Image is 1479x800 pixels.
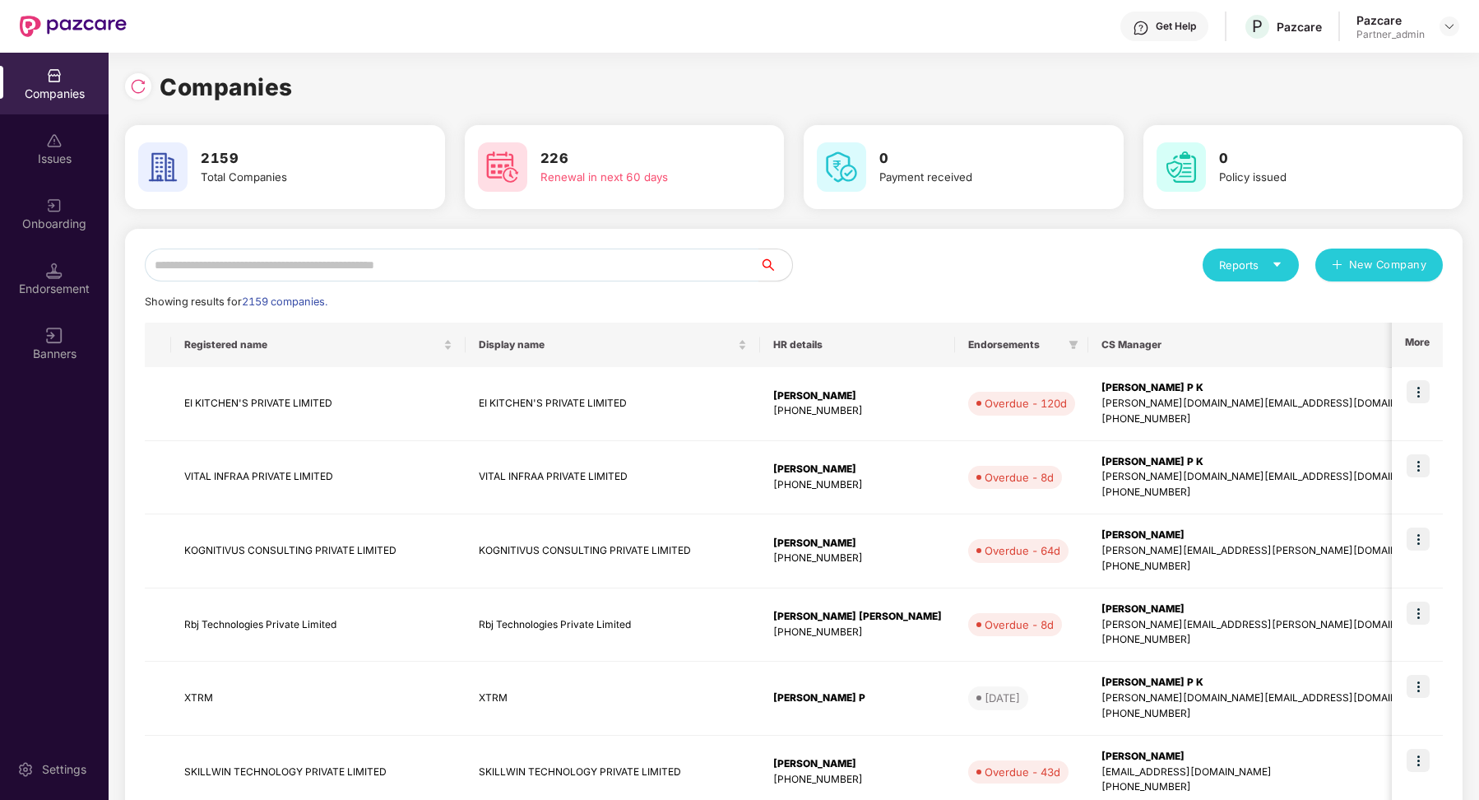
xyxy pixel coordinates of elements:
[1133,20,1149,36] img: svg+xml;base64,PHN2ZyBpZD0iSGVscC0zMngzMiIgeG1sbnM9Imh0dHA6Ly93d3cudzMub3JnLzIwMDAvc3ZnIiB3aWR0aD...
[171,588,466,663] td: Rbj Technologies Private Limited
[968,338,1062,351] span: Endorsements
[46,133,63,149] img: svg+xml;base64,PHN2ZyBpZD0iSXNzdWVzX2Rpc2FibGVkIiB4bWxucz0iaHR0cDovL3d3dy53My5vcmcvMjAwMC9zdmciIH...
[540,148,731,170] h3: 226
[1101,632,1435,648] div: [PHONE_NUMBER]
[20,16,127,37] img: New Pazcare Logo
[1157,142,1206,192] img: svg+xml;base64,PHN2ZyB4bWxucz0iaHR0cDovL3d3dy53My5vcmcvMjAwMC9zdmciIHdpZHRoPSI2MCIgaGVpZ2h0PSI2MC...
[184,338,440,351] span: Registered name
[171,662,466,736] td: XTRM
[1101,706,1435,722] div: [PHONE_NUMBER]
[1252,16,1263,36] span: P
[1392,323,1443,367] th: More
[985,542,1060,559] div: Overdue - 64d
[1407,675,1430,698] img: icon
[1101,454,1435,470] div: [PERSON_NAME] P K
[773,403,942,419] div: [PHONE_NUMBER]
[138,142,188,192] img: svg+xml;base64,PHN2ZyB4bWxucz0iaHR0cDovL3d3dy53My5vcmcvMjAwMC9zdmciIHdpZHRoPSI2MCIgaGVpZ2h0PSI2MC...
[758,249,793,281] button: search
[242,295,327,308] span: 2159 companies.
[37,761,91,778] div: Settings
[773,388,942,404] div: [PERSON_NAME]
[773,536,942,551] div: [PERSON_NAME]
[46,263,63,279] img: svg+xml;base64,PHN2ZyB3aWR0aD0iMTQuNSIgaGVpZ2h0PSIxNC41IiB2aWV3Qm94PSIwIDAgMTYgMTYiIGZpbGw9Im5vbm...
[1101,396,1435,412] div: [PERSON_NAME][DOMAIN_NAME][EMAIL_ADDRESS][DOMAIN_NAME]
[46,198,63,214] img: svg+xml;base64,PHN2ZyB3aWR0aD0iMjAiIGhlaWdodD0iMjAiIHZpZXdCb3g9IjAgMCAyMCAyMCIgZmlsbD0ibm9uZSIgeG...
[201,169,392,186] div: Total Companies
[1356,12,1425,28] div: Pazcare
[17,761,34,778] img: svg+xml;base64,PHN2ZyBpZD0iU2V0dGluZy0yMHgyMCIgeG1sbnM9Imh0dHA6Ly93d3cudzMub3JnLzIwMDAvc3ZnIiB3aW...
[171,441,466,515] td: VITAL INFRAA PRIVATE LIMITED
[466,514,760,588] td: KOGNITIVUS CONSULTING PRIVATE LIMITED
[773,756,942,772] div: [PERSON_NAME]
[773,609,942,625] div: [PERSON_NAME] [PERSON_NAME]
[1101,765,1435,780] div: [EMAIL_ADDRESS][DOMAIN_NAME]
[1101,469,1435,485] div: [PERSON_NAME][DOMAIN_NAME][EMAIL_ADDRESS][DOMAIN_NAME]
[1356,28,1425,41] div: Partner_admin
[1443,20,1456,33] img: svg+xml;base64,PHN2ZyBpZD0iRHJvcGRvd24tMzJ4MzIiIHhtbG5zPSJodHRwOi8vd3d3LnczLm9yZy8yMDAwL3N2ZyIgd2...
[879,169,1070,186] div: Payment received
[171,514,466,588] td: KOGNITIVUS CONSULTING PRIVATE LIMITED
[773,772,942,788] div: [PHONE_NUMBER]
[773,691,942,706] div: [PERSON_NAME] P
[201,148,392,170] h3: 2159
[1101,543,1435,559] div: [PERSON_NAME][EMAIL_ADDRESS][PERSON_NAME][DOMAIN_NAME]
[160,69,293,105] h1: Companies
[466,367,760,441] td: EI KITCHEN'S PRIVATE LIMITED
[145,295,327,308] span: Showing results for
[1101,380,1435,396] div: [PERSON_NAME] P K
[1101,675,1435,691] div: [PERSON_NAME] P K
[1101,691,1435,706] div: [PERSON_NAME][DOMAIN_NAME][EMAIL_ADDRESS][DOMAIN_NAME]
[466,588,760,663] td: Rbj Technologies Private Limited
[1219,148,1410,170] h3: 0
[1101,749,1435,765] div: [PERSON_NAME]
[1407,380,1430,403] img: icon
[1065,335,1082,355] span: filter
[1069,340,1078,350] span: filter
[171,367,466,441] td: EI KITCHEN'S PRIVATE LIMITED
[1156,20,1196,33] div: Get Help
[1407,528,1430,551] img: icon
[46,328,63,344] img: svg+xml;base64,PHN2ZyB3aWR0aD0iMTYiIGhlaWdodD0iMTYiIHZpZXdCb3g9IjAgMCAxNiAxNiIgZmlsbD0ibm9uZSIgeG...
[1407,602,1430,625] img: icon
[985,469,1054,486] div: Overdue - 8d
[1101,559,1435,574] div: [PHONE_NUMBER]
[1101,338,1421,351] span: CS Manager
[985,395,1067,412] div: Overdue - 120d
[1272,259,1282,270] span: caret-down
[46,67,63,84] img: svg+xml;base64,PHN2ZyBpZD0iQ29tcGFuaWVzIiB4bWxucz0iaHR0cDovL3d3dy53My5vcmcvMjAwMC9zdmciIHdpZHRoPS...
[466,662,760,736] td: XTRM
[1277,19,1322,35] div: Pazcare
[1349,257,1427,273] span: New Company
[1101,779,1435,795] div: [PHONE_NUMBER]
[171,323,466,367] th: Registered name
[773,477,942,493] div: [PHONE_NUMBER]
[1407,454,1430,477] img: icon
[1101,485,1435,500] div: [PHONE_NUMBER]
[1315,249,1443,281] button: plusNew Company
[773,462,942,477] div: [PERSON_NAME]
[1219,257,1282,273] div: Reports
[1332,259,1342,272] span: plus
[478,142,527,192] img: svg+xml;base64,PHN2ZyB4bWxucz0iaHR0cDovL3d3dy53My5vcmcvMjAwMC9zdmciIHdpZHRoPSI2MCIgaGVpZ2h0PSI2MC...
[879,148,1070,170] h3: 0
[760,323,955,367] th: HR details
[985,764,1060,780] div: Overdue - 43d
[985,616,1054,633] div: Overdue - 8d
[466,441,760,515] td: VITAL INFRAA PRIVATE LIMITED
[758,258,792,272] span: search
[773,551,942,566] div: [PHONE_NUMBER]
[1101,602,1435,617] div: [PERSON_NAME]
[130,78,146,95] img: svg+xml;base64,PHN2ZyBpZD0iUmVsb2FkLTMyeDMyIiB4bWxucz0iaHR0cDovL3d3dy53My5vcmcvMjAwMC9zdmciIHdpZH...
[540,169,731,186] div: Renewal in next 60 days
[817,142,866,192] img: svg+xml;base64,PHN2ZyB4bWxucz0iaHR0cDovL3d3dy53My5vcmcvMjAwMC9zdmciIHdpZHRoPSI2MCIgaGVpZ2h0PSI2MC...
[1219,169,1410,186] div: Policy issued
[1101,617,1435,633] div: [PERSON_NAME][EMAIL_ADDRESS][PERSON_NAME][DOMAIN_NAME]
[773,625,942,640] div: [PHONE_NUMBER]
[1101,528,1435,543] div: [PERSON_NAME]
[479,338,735,351] span: Display name
[985,690,1020,706] div: [DATE]
[1407,749,1430,772] img: icon
[466,323,760,367] th: Display name
[1101,412,1435,427] div: [PHONE_NUMBER]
